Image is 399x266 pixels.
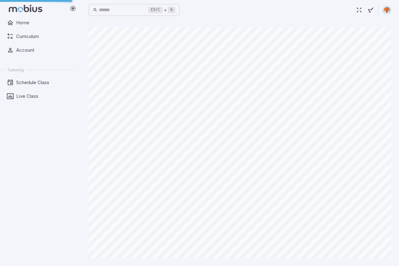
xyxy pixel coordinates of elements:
kbd: Ctrl [148,7,162,13]
img: oval.svg [382,5,392,15]
kbd: k [168,7,175,13]
div: + [148,6,175,14]
span: Schedule Class [16,79,71,86]
span: Tutoring [7,67,24,73]
button: Start Drawing on Questions [365,4,377,16]
span: Live Class [16,93,71,100]
span: Curriculum [16,33,71,40]
button: Fullscreen Game [353,4,365,16]
span: Home [16,19,71,26]
span: Account [16,47,71,54]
